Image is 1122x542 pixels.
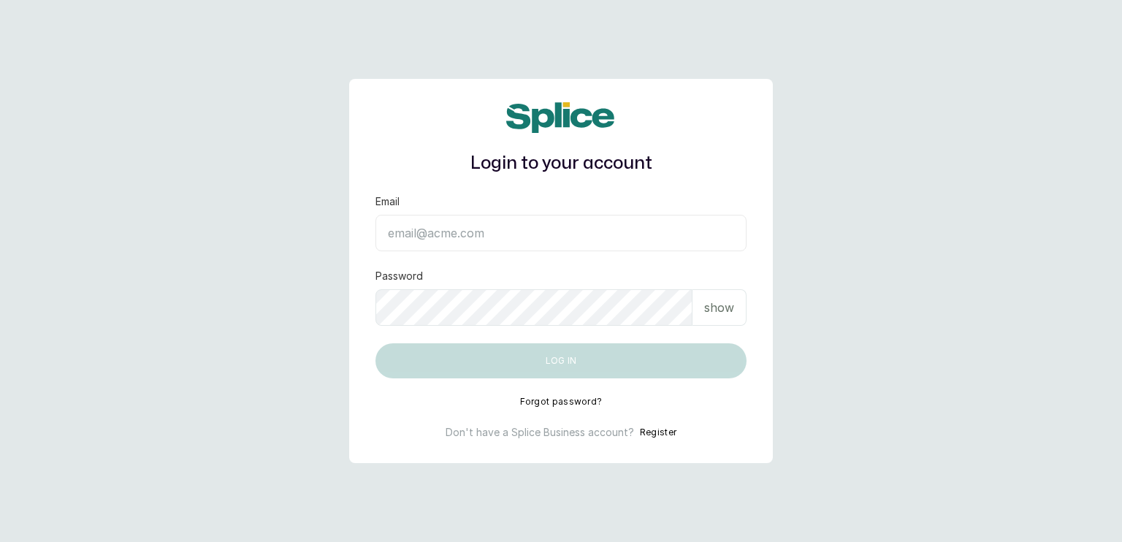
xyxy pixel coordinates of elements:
h1: Login to your account [375,150,747,177]
p: show [704,299,734,316]
input: email@acme.com [375,215,747,251]
button: Forgot password? [520,396,603,408]
label: Email [375,194,400,209]
p: Don't have a Splice Business account? [446,425,634,440]
button: Log in [375,343,747,378]
label: Password [375,269,423,283]
button: Register [640,425,676,440]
